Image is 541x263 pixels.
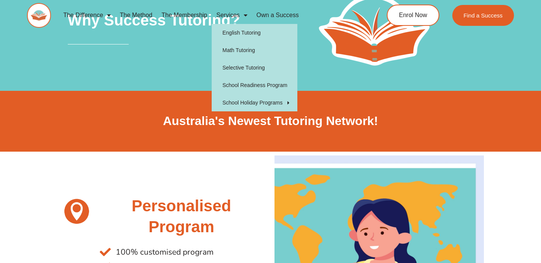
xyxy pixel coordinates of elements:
a: Selective Tutoring [212,59,297,76]
h2: Australia's Newest Tutoring Network! [57,113,484,129]
a: The Difference [59,6,115,24]
h2: Personalised Program [100,196,263,237]
a: Find a Success [452,5,514,26]
a: The Method [115,6,157,24]
span: Enrol Now [399,12,427,18]
a: Math Tutoring [212,41,297,59]
ul: Services [212,24,297,111]
span: Find a Success [463,13,503,18]
nav: Menu [59,6,359,24]
a: The Membership [157,6,212,24]
iframe: Chat Widget [503,227,541,263]
a: Enrol Now [387,5,439,26]
a: Own a Success [252,6,303,24]
a: Services [212,6,252,24]
a: School Holiday Programs [212,94,297,111]
span: 100% customised program [114,245,214,260]
a: School Readiness Program [212,76,297,94]
a: English Tutoring [212,24,297,41]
